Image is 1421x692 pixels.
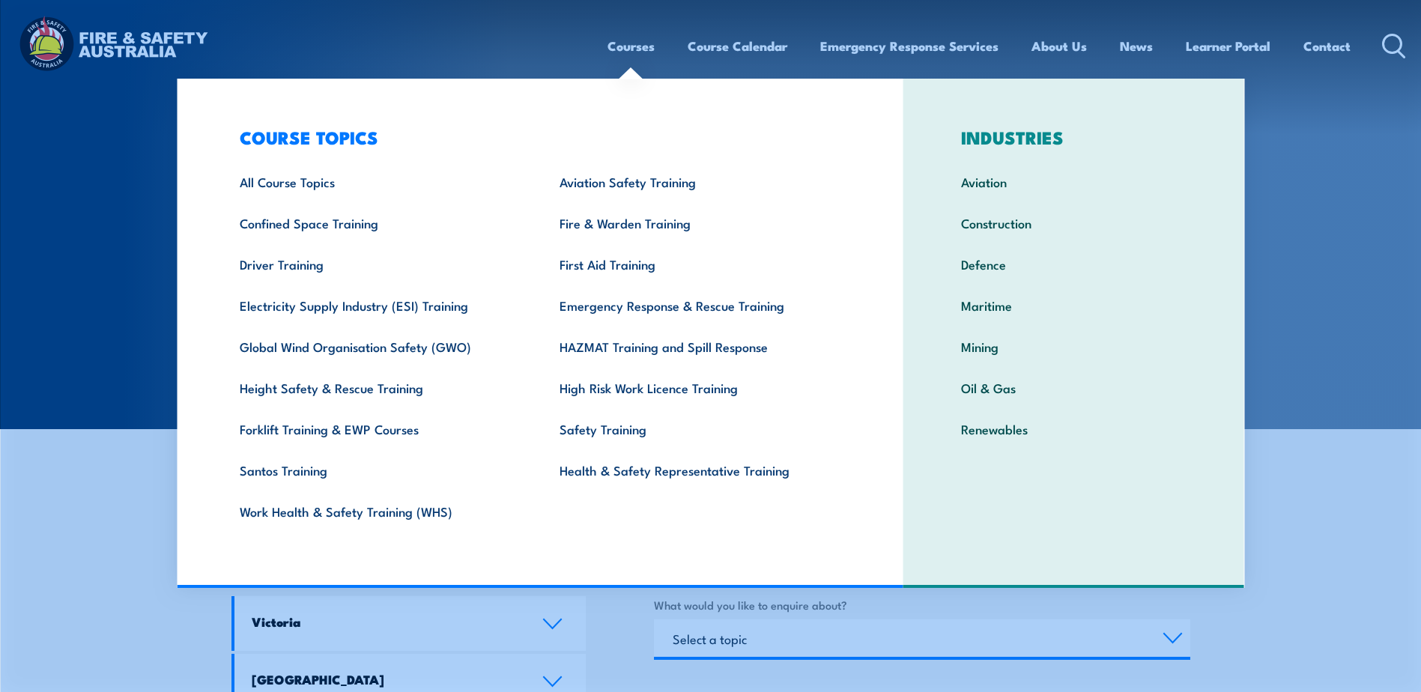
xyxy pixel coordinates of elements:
a: Mining [938,326,1210,367]
a: Emergency Response Services [820,26,999,66]
a: Learner Portal [1186,26,1270,66]
a: Confined Space Training [216,202,536,243]
a: Fire & Warden Training [536,202,856,243]
a: Contact [1303,26,1351,66]
a: Renewables [938,408,1210,449]
a: HAZMAT Training and Spill Response [536,326,856,367]
a: Forklift Training & EWP Courses [216,408,536,449]
a: First Aid Training [536,243,856,285]
a: Work Health & Safety Training (WHS) [216,491,536,532]
a: Health & Safety Representative Training [536,449,856,491]
a: News [1120,26,1153,66]
a: Victoria [234,596,587,651]
h4: [GEOGRAPHIC_DATA] [252,671,520,688]
h4: Victoria [252,613,520,630]
a: High Risk Work Licence Training [536,367,856,408]
a: Safety Training [536,408,856,449]
label: What would you like to enquire about? [654,596,1190,613]
a: Electricity Supply Industry (ESI) Training [216,285,536,326]
a: Defence [938,243,1210,285]
a: Global Wind Organisation Safety (GWO) [216,326,536,367]
a: All Course Topics [216,161,536,202]
h3: INDUSTRIES [938,127,1210,148]
a: Driver Training [216,243,536,285]
a: Santos Training [216,449,536,491]
a: Maritime [938,285,1210,326]
h3: COURSE TOPICS [216,127,856,148]
a: Height Safety & Rescue Training [216,367,536,408]
a: Course Calendar [688,26,787,66]
a: Aviation Safety Training [536,161,856,202]
a: Aviation [938,161,1210,202]
a: Emergency Response & Rescue Training [536,285,856,326]
a: Oil & Gas [938,367,1210,408]
a: Construction [938,202,1210,243]
a: About Us [1031,26,1087,66]
a: Courses [608,26,655,66]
